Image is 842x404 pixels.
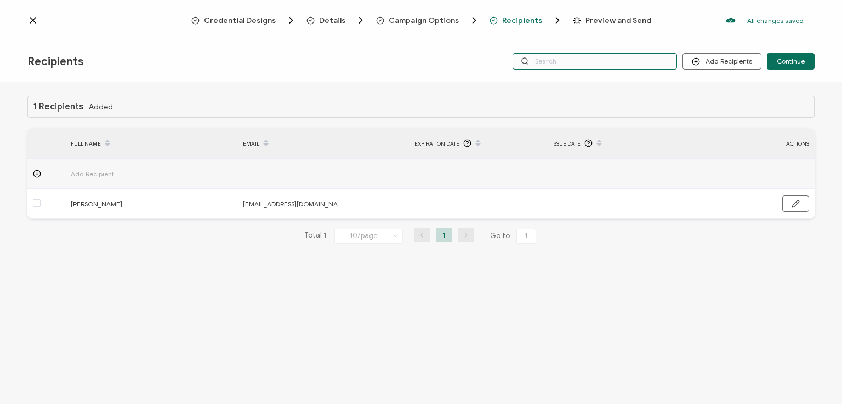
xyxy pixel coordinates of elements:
[71,198,175,210] span: [PERSON_NAME]
[710,137,815,150] div: ACTIONS
[65,134,237,153] div: FULL NAME
[436,228,452,242] li: 1
[89,103,113,111] span: Added
[237,134,409,153] div: EMAIL
[414,137,459,150] span: Expiration Date
[490,228,538,244] span: Go to
[767,53,815,70] button: Continue
[71,168,175,180] span: Add Recipient
[204,16,276,25] span: Credential Designs
[334,229,403,244] input: Select
[376,15,480,26] span: Campaign Options
[747,16,804,25] p: All changes saved
[319,16,345,25] span: Details
[552,137,581,150] span: Issue Date
[191,15,297,26] span: Credential Designs
[243,198,347,210] span: [EMAIL_ADDRESS][DOMAIN_NAME]
[304,228,326,244] span: Total 1
[306,15,366,26] span: Details
[191,15,651,26] div: Breadcrumb
[573,16,651,25] span: Preview and Send
[513,53,677,70] input: Search
[33,102,83,112] h1: 1 Recipients
[27,55,83,68] span: Recipients
[682,53,761,70] button: Add Recipients
[490,15,563,26] span: Recipients
[585,16,651,25] span: Preview and Send
[502,16,542,25] span: Recipients
[787,351,842,404] iframe: Chat Widget
[389,16,459,25] span: Campaign Options
[777,58,805,65] span: Continue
